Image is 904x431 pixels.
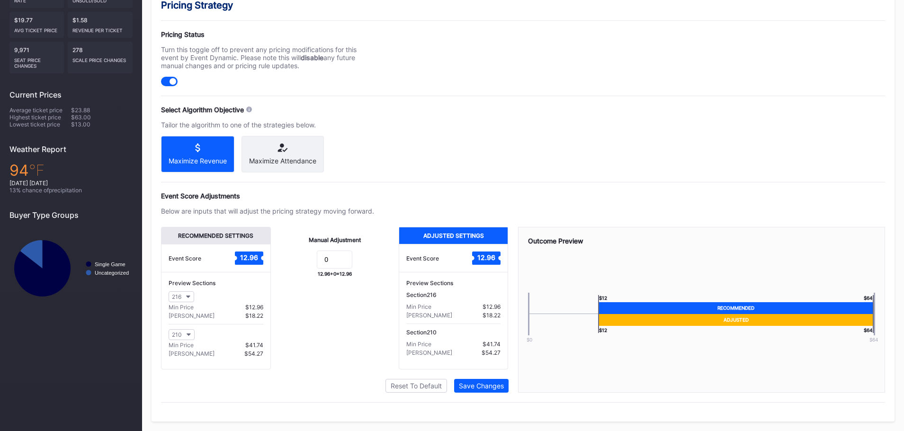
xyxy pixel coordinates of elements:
div: [PERSON_NAME] [169,350,215,357]
div: [DATE] [DATE] [9,180,133,187]
button: Reset To Default [385,379,447,393]
div: $ 64 [864,295,874,302]
div: [PERSON_NAME] [406,349,452,356]
div: Below are inputs that will adjust the pricing strategy moving forward. [161,207,374,215]
div: Save Changes [459,382,504,390]
div: Maximize Revenue [169,157,227,165]
div: $41.74 [245,341,263,349]
div: $ 64 [857,337,890,342]
text: 12.96 [240,253,258,261]
div: Select Algorithm Objective [161,106,244,114]
text: 12.96 [477,253,495,261]
div: Event Score [169,255,201,262]
div: Revenue per ticket [72,24,128,33]
div: $0 [513,337,546,342]
button: Save Changes [454,379,509,393]
div: $19.77 [9,12,64,38]
div: 210 [172,331,182,338]
div: $54.27 [482,349,501,356]
div: Event Score Adjustments [161,192,885,200]
div: $18.22 [245,312,263,319]
div: Current Prices [9,90,133,99]
div: Turn this toggle off to prevent any pricing modifications for this event by Event Dynamic. Please... [161,45,374,70]
div: Pricing Status [161,30,374,38]
div: [PERSON_NAME] [406,312,452,319]
div: $ 12 [598,326,607,333]
div: Avg ticket price [14,24,59,33]
button: 216 [169,291,194,302]
div: Min Price [169,304,194,311]
div: scale price changes [72,54,128,63]
svg: Chart title [9,227,133,310]
div: $23.88 [71,107,133,114]
div: $ 12 [598,295,607,302]
div: $54.27 [244,350,263,357]
div: Min Price [406,341,431,348]
div: seat price changes [14,54,59,69]
div: Section 210 [406,329,501,336]
text: Single Game [95,261,125,267]
div: Min Price [406,303,431,310]
strong: disable [301,54,323,62]
div: 94 [9,161,133,180]
div: Maximize Attendance [249,157,316,165]
text: Uncategorized [95,270,129,276]
div: Adjusted Settings [399,227,508,244]
div: Adjusted [598,314,874,326]
div: Highest ticket price [9,114,71,121]
div: Event Score [406,255,439,262]
div: Manual Adjustment [309,236,361,243]
div: 13 % chance of precipitation [9,187,133,194]
div: 9,971 [9,42,64,73]
button: 210 [169,329,195,340]
div: Average ticket price [9,107,71,114]
div: 216 [172,293,181,300]
div: 278 [68,42,133,73]
div: $ 64 [864,326,874,333]
div: $63.00 [71,114,133,121]
div: Section 216 [406,291,501,298]
div: $18.22 [483,312,501,319]
div: $12.96 [483,303,501,310]
div: Recommended [598,302,874,314]
div: Preview Sections [406,279,501,287]
div: $13.00 [71,121,133,128]
div: Buyer Type Groups [9,210,133,220]
div: Outcome Preview [528,237,876,245]
div: $1.58 [68,12,133,38]
div: Reset To Default [391,382,442,390]
span: ℉ [29,161,45,180]
div: Tailor the algorithm to one of the strategies below. [161,121,374,129]
div: 12.96 + 0 = 12.96 [318,271,352,277]
div: Lowest ticket price [9,121,71,128]
div: $12.96 [245,304,263,311]
div: Preview Sections [169,279,263,287]
div: [PERSON_NAME] [169,312,215,319]
div: Min Price [169,341,194,349]
div: Recommended Settings [161,227,270,244]
div: $41.74 [483,341,501,348]
div: Weather Report [9,144,133,154]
